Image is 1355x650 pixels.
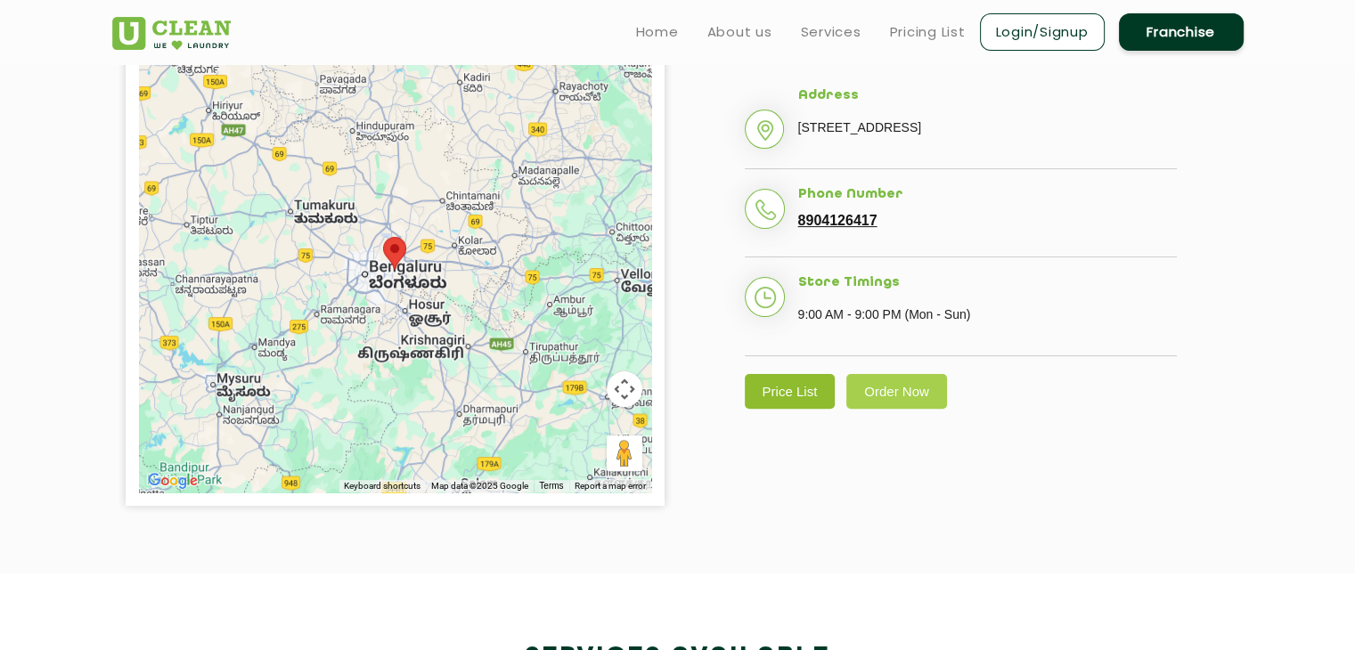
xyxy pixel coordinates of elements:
[431,481,528,491] span: Map data ©2025 Google
[798,88,1177,104] h5: Address
[801,21,861,43] a: Services
[798,187,1177,203] h5: Phone Number
[636,21,679,43] a: Home
[607,435,642,471] button: Drag Pegman onto the map to open Street View
[745,374,836,409] a: Price List
[798,114,1177,141] p: [STREET_ADDRESS]
[1119,13,1244,51] a: Franchise
[798,275,1177,291] h5: Store Timings
[539,480,563,492] a: Terms
[890,21,966,43] a: Pricing List
[796,52,1177,88] h2: UClean Whitefield
[707,21,772,43] a: About us
[798,213,877,229] a: 8904126417
[143,469,202,492] a: Open this area in Google Maps (opens a new window)
[607,371,642,407] button: Map camera controls
[143,469,202,492] img: Google
[344,480,420,492] button: Keyboard shortcuts
[112,17,231,50] img: UClean Laundry and Dry Cleaning
[575,480,646,492] a: Report a map error
[798,301,1177,328] p: 9:00 AM - 9:00 PM (Mon - Sun)
[846,374,947,409] a: Order Now
[980,13,1105,51] a: Login/Signup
